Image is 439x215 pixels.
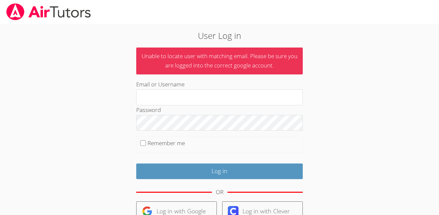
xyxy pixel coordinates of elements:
label: Email or Username [136,80,185,88]
img: airtutors_banner-c4298cdbf04f3fff15de1276eac7730deb9818008684d7c2e4769d2f7ddbe033.png [6,3,92,20]
p: Unable to locate user with matching email. Please be sure you are logged into the correct google ... [136,48,303,75]
label: Password [136,106,161,114]
div: OR [216,187,223,197]
h2: User Log in [101,29,338,42]
label: Remember me [148,139,185,147]
input: Log in [136,163,303,179]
